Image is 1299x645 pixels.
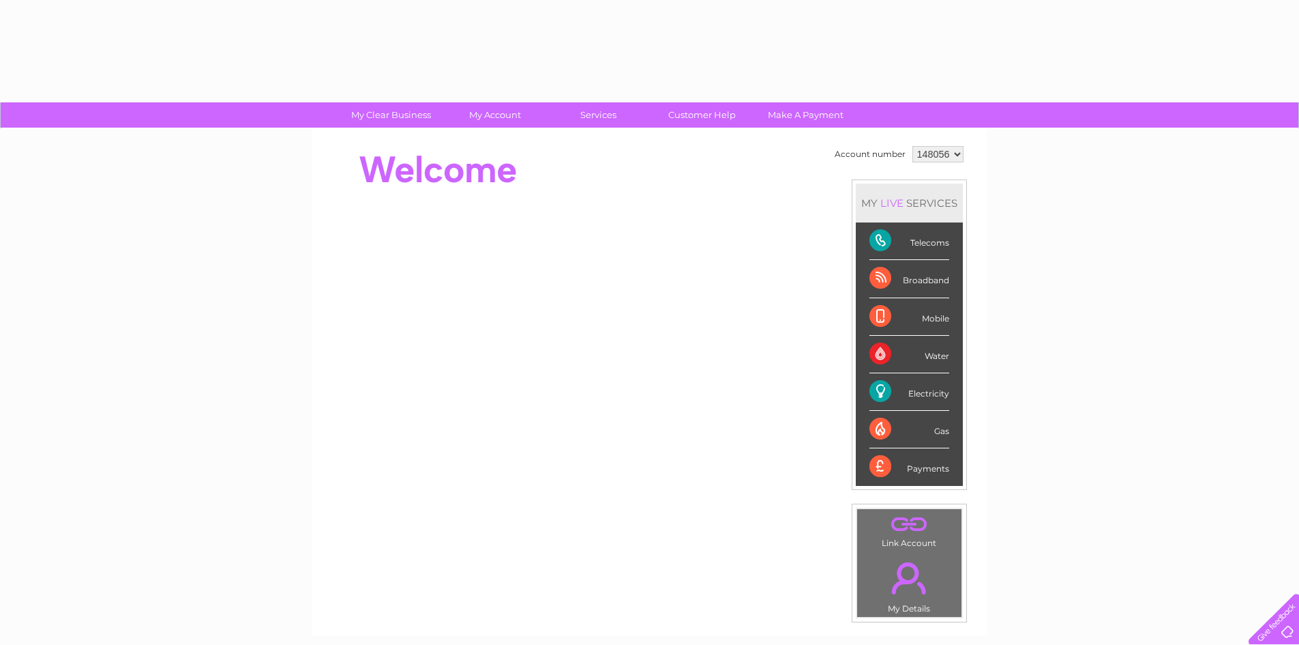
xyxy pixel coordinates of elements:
[878,197,906,210] div: LIVE
[869,411,949,448] div: Gas
[869,298,949,336] div: Mobile
[856,508,962,551] td: Link Account
[542,102,655,128] a: Services
[856,184,963,223] div: MY SERVICES
[869,448,949,485] div: Payments
[856,551,962,618] td: My Details
[869,336,949,373] div: Water
[869,260,949,298] div: Broadband
[861,513,958,536] a: .
[646,102,758,128] a: Customer Help
[861,554,958,602] a: .
[749,102,862,128] a: Make A Payment
[438,102,551,128] a: My Account
[869,223,949,260] div: Telecoms
[335,102,447,128] a: My Clear Business
[831,143,909,166] td: Account number
[869,373,949,411] div: Electricity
